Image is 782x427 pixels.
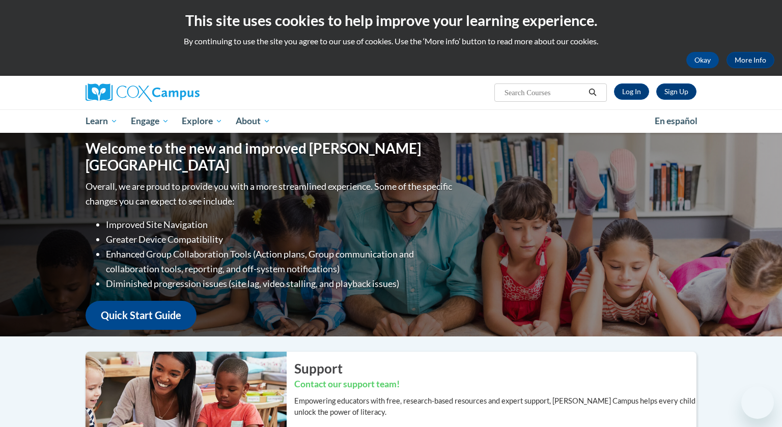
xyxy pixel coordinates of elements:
[585,87,600,99] button: Search
[124,109,176,133] a: Engage
[106,232,455,247] li: Greater Device Compatibility
[294,395,696,418] p: Empowering educators with free, research-based resources and expert support, [PERSON_NAME] Campus...
[727,52,774,68] a: More Info
[655,116,697,126] span: En español
[656,83,696,100] a: Register
[182,115,222,127] span: Explore
[131,115,169,127] span: Engage
[8,36,774,47] p: By continuing to use the site you agree to our use of cookies. Use the ‘More info’ button to read...
[294,359,696,378] h2: Support
[86,179,455,209] p: Overall, we are proud to provide you with a more streamlined experience. Some of the specific cha...
[86,83,200,102] img: Cox Campus
[504,87,585,99] input: Search Courses
[106,217,455,232] li: Improved Site Navigation
[686,52,719,68] button: Okay
[229,109,277,133] a: About
[86,115,118,127] span: Learn
[236,115,270,127] span: About
[106,276,455,291] li: Diminished progression issues (site lag, video stalling, and playback issues)
[86,140,455,174] h1: Welcome to the new and improved [PERSON_NAME][GEOGRAPHIC_DATA]
[86,301,197,330] a: Quick Start Guide
[294,378,696,391] h3: Contact our support team!
[648,110,704,132] a: En español
[86,83,279,102] a: Cox Campus
[614,83,649,100] a: Log In
[741,386,774,419] iframe: Button to launch messaging window
[175,109,229,133] a: Explore
[70,109,712,133] div: Main menu
[8,10,774,31] h2: This site uses cookies to help improve your learning experience.
[79,109,124,133] a: Learn
[106,247,455,276] li: Enhanced Group Collaboration Tools (Action plans, Group communication and collaboration tools, re...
